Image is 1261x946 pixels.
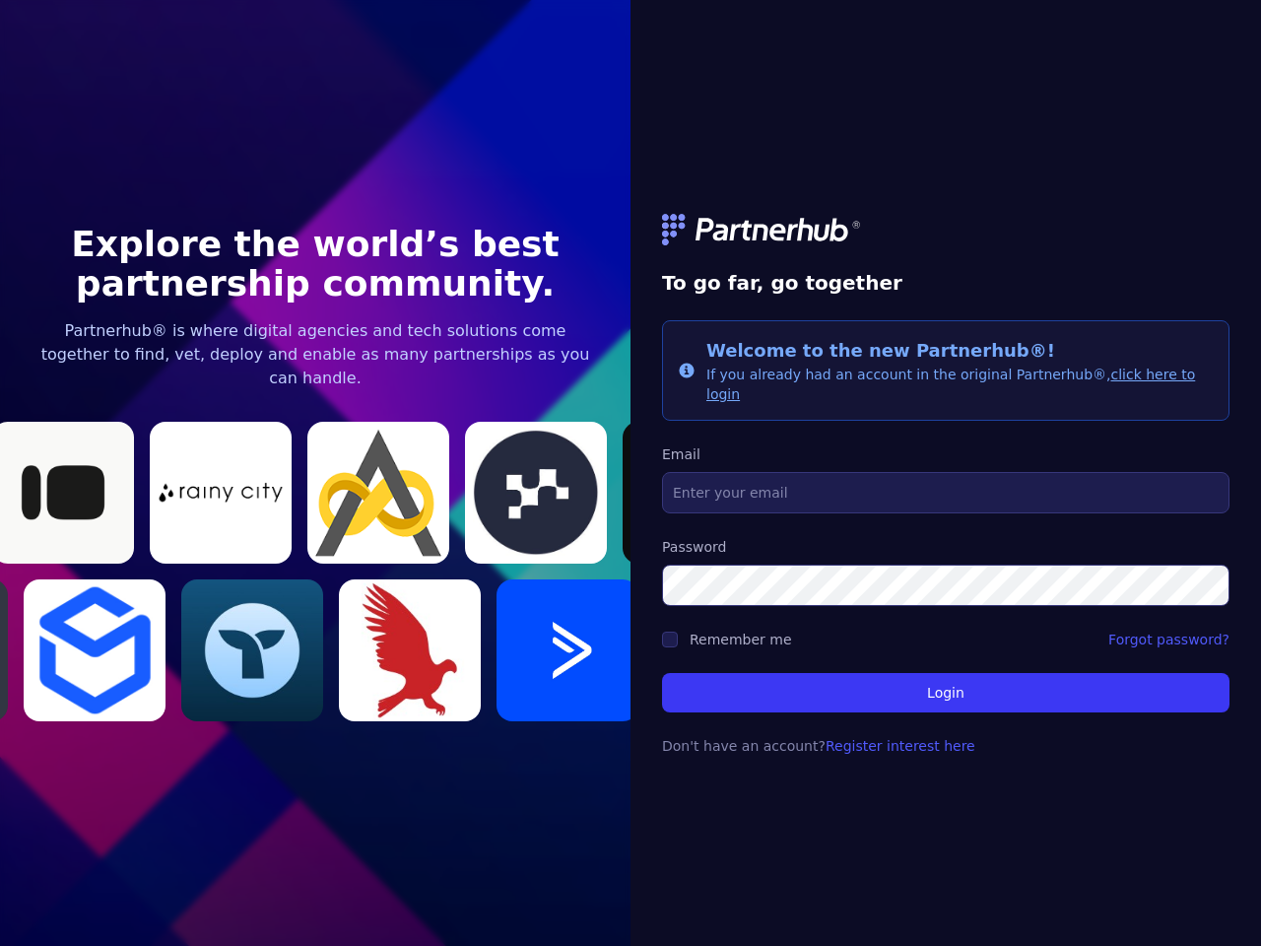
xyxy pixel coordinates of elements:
label: Remember me [690,632,792,647]
button: Login [662,673,1229,712]
p: Partnerhub® is where digital agencies and tech solutions come together to find, vet, deploy and e... [32,319,599,390]
a: Register interest here [826,738,975,754]
p: Don't have an account? [662,736,1229,756]
a: Forgot password? [1108,630,1229,649]
img: logo [662,214,863,245]
label: Password [662,537,1229,557]
span: Welcome to the new Partnerhub®! [706,340,1055,361]
h1: Explore the world’s best partnership community. [32,225,599,304]
label: Email [662,444,1229,464]
h1: To go far, go together [662,269,1229,297]
input: Enter your email [662,472,1229,513]
div: If you already had an account in the original Partnerhub®, [706,337,1213,404]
